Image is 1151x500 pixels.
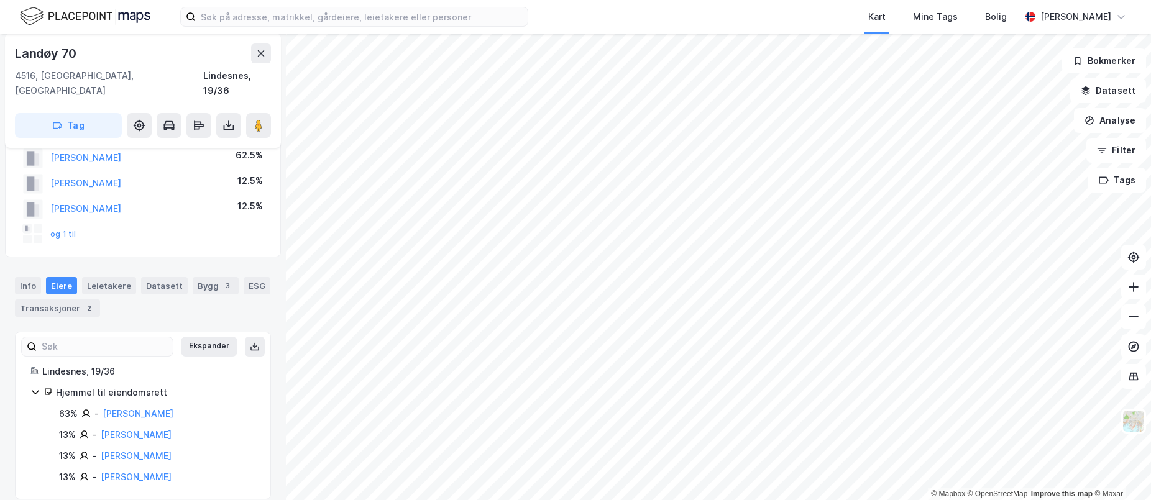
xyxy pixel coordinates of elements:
div: 13% [59,448,76,463]
div: ESG [244,277,270,294]
div: Info [15,277,41,294]
div: Leietakere [82,277,136,294]
a: [PERSON_NAME] [101,450,172,461]
img: Z [1122,409,1145,433]
div: Mine Tags [913,9,958,24]
iframe: Chat Widget [1089,440,1151,500]
img: logo.f888ab2527a4732fd821a326f86c7f29.svg [20,6,150,27]
div: Hjemmel til eiendomsrett [56,385,255,400]
div: 3 [221,280,234,292]
input: Søk på adresse, matrikkel, gårdeiere, leietakere eller personer [196,7,528,26]
a: [PERSON_NAME] [103,408,173,419]
button: Ekspander [181,337,237,357]
button: Datasett [1070,78,1146,103]
a: [PERSON_NAME] [101,429,172,440]
div: Eiere [46,277,77,294]
div: 62.5% [236,148,263,163]
div: - [94,406,99,421]
div: 2 [83,302,95,314]
div: 12.5% [237,199,263,214]
div: Lindesnes, 19/36 [203,68,271,98]
div: 12.5% [237,173,263,188]
a: OpenStreetMap [968,489,1028,498]
div: 63% [59,406,78,421]
div: Kontrollprogram for chat [1089,440,1151,500]
div: Transaksjoner [15,299,100,317]
div: - [93,427,97,442]
a: [PERSON_NAME] [101,471,172,482]
a: Improve this map [1031,489,1093,498]
div: - [93,470,97,484]
button: Filter [1086,138,1146,163]
div: 4516, [GEOGRAPHIC_DATA], [GEOGRAPHIC_DATA] [15,68,203,98]
div: Lindesnes, 19/36 [42,364,255,379]
div: Bolig [985,9,1007,24]
div: Bygg [193,277,239,294]
input: Søk [37,337,173,356]
div: Landøy 70 [15,43,79,63]
div: [PERSON_NAME] [1040,9,1111,24]
button: Analyse [1074,108,1146,133]
button: Bokmerker [1062,48,1146,73]
div: - [93,448,97,463]
button: Tag [15,113,122,138]
a: Mapbox [931,489,965,498]
div: 13% [59,470,76,484]
div: 13% [59,427,76,442]
button: Tags [1088,168,1146,193]
div: Datasett [141,277,188,294]
div: Kart [868,9,886,24]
